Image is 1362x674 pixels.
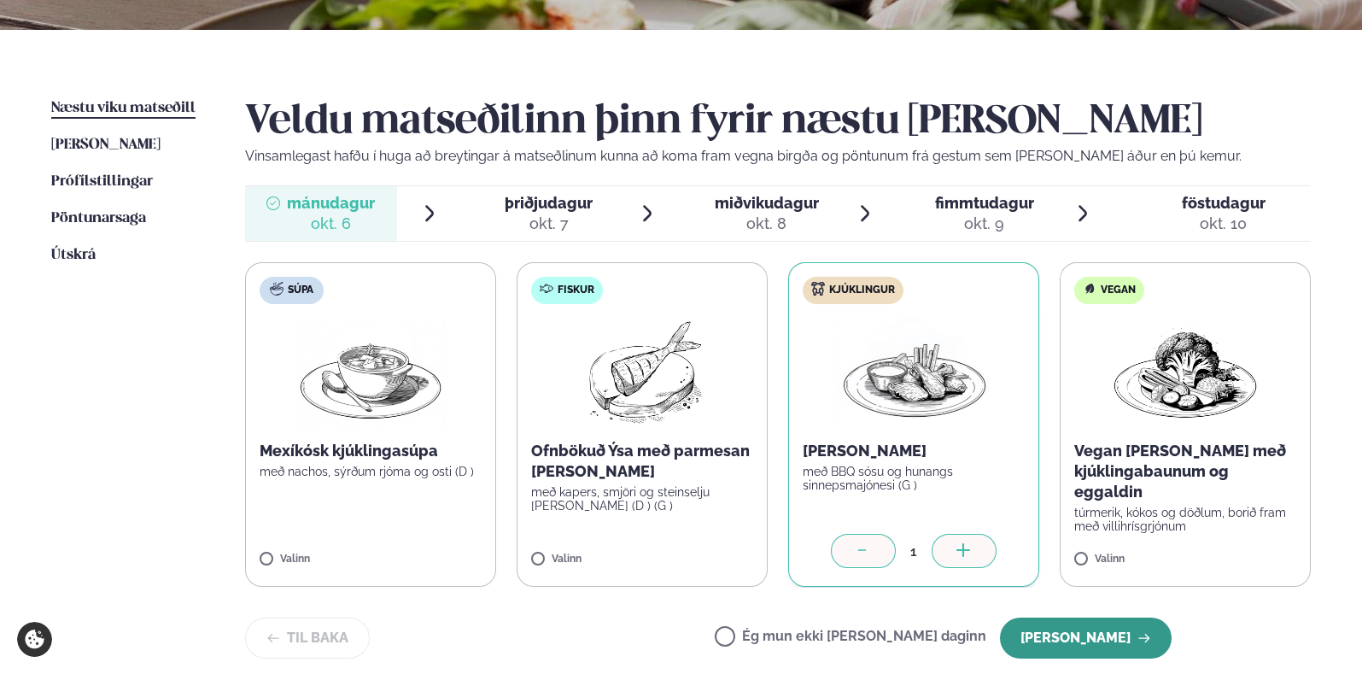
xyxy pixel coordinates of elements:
[531,485,753,513] p: með kapers, smjöri og steinselju [PERSON_NAME] (D ) (G )
[505,214,593,234] div: okt. 7
[288,284,313,297] span: Súpa
[287,194,375,212] span: mánudagur
[803,465,1025,492] p: með BBQ sósu og hunangs sinnepsmajónesi (G )
[287,214,375,234] div: okt. 6
[245,98,1311,146] h2: Veldu matseðilinn þinn fyrir næstu [PERSON_NAME]
[51,248,96,262] span: Útskrá
[715,194,819,212] span: miðvikudagur
[567,318,718,427] img: Fish.png
[896,542,932,561] div: 1
[1000,618,1172,659] button: [PERSON_NAME]
[270,282,284,296] img: soup.svg
[1182,214,1266,234] div: okt. 10
[1074,441,1296,502] p: Vegan [PERSON_NAME] með kjúklingabaunum og eggaldin
[245,618,370,659] button: Til baka
[51,245,96,266] a: Útskrá
[51,101,196,115] span: Næstu viku matseðill
[839,318,989,427] img: Chicken-wings-legs.png
[829,284,895,297] span: Kjúklingur
[505,194,593,212] span: þriðjudagur
[935,194,1034,212] span: fimmtudagur
[715,214,819,234] div: okt. 8
[531,441,753,482] p: Ofnbökuð Ýsa með parmesan [PERSON_NAME]
[811,282,825,296] img: chicken.svg
[17,622,52,657] a: Cookie settings
[935,214,1034,234] div: okt. 9
[51,208,146,229] a: Pöntunarsaga
[51,172,153,192] a: Prófílstillingar
[260,465,482,478] p: með nachos, sýrðum rjóma og osti (D )
[51,211,146,226] span: Pöntunarsaga
[1101,284,1136,297] span: Vegan
[558,284,594,297] span: Fiskur
[1083,282,1096,296] img: Vegan.svg
[1182,194,1266,212] span: föstudagur
[540,282,553,296] img: fish.svg
[1110,318,1260,427] img: Vegan.png
[295,318,446,427] img: Soup.png
[51,138,161,152] span: [PERSON_NAME]
[1074,506,1296,533] p: túrmerik, kókos og döðlum, borið fram með villihrísgrjónum
[260,441,482,461] p: Mexíkósk kjúklingasúpa
[803,441,1025,461] p: [PERSON_NAME]
[51,135,161,155] a: [PERSON_NAME]
[51,174,153,189] span: Prófílstillingar
[245,146,1311,167] p: Vinsamlegast hafðu í huga að breytingar á matseðlinum kunna að koma fram vegna birgða og pöntunum...
[51,98,196,119] a: Næstu viku matseðill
